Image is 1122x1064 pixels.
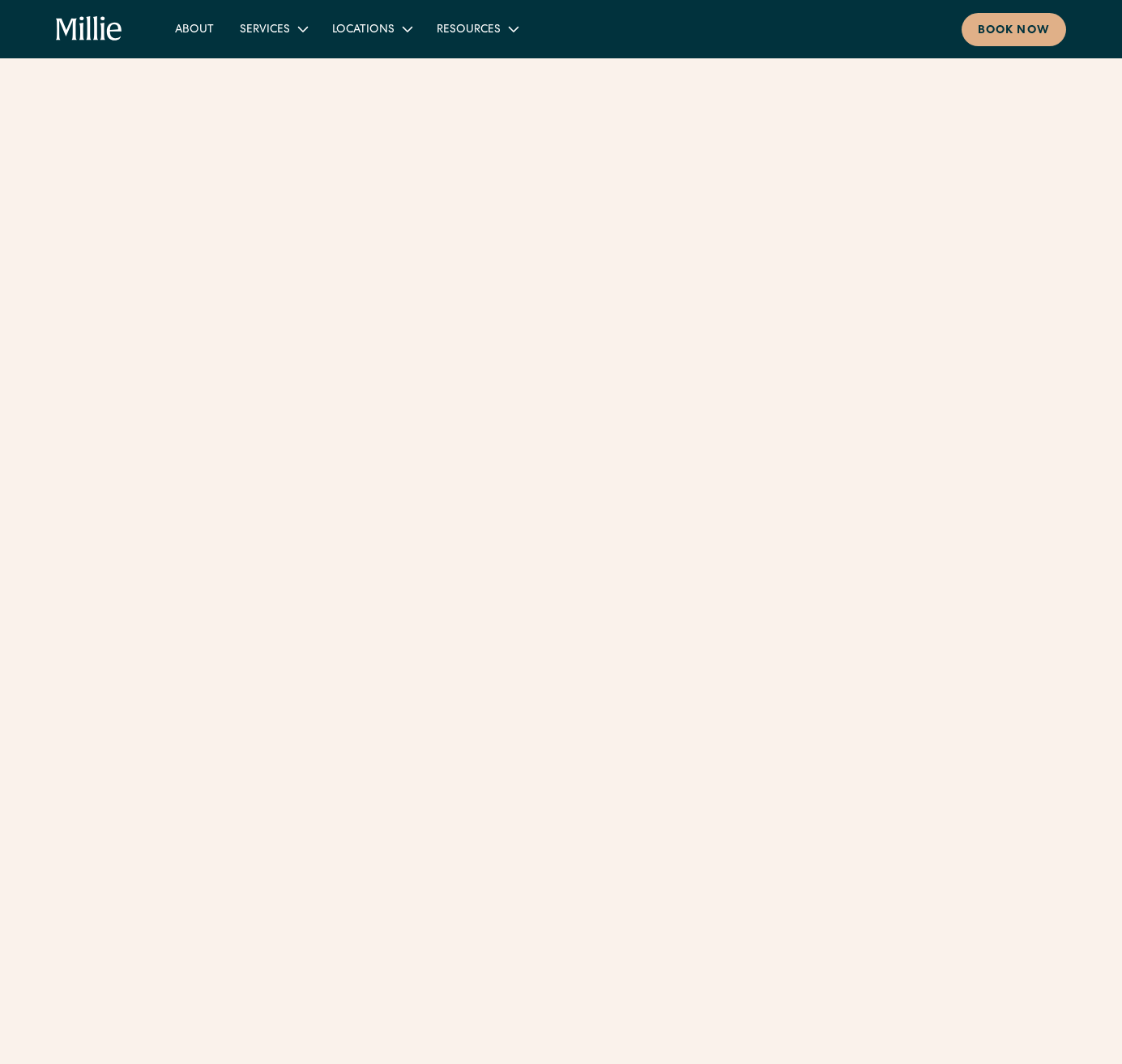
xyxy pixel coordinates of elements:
[240,22,290,39] div: Services
[227,15,319,42] div: Services
[424,15,530,42] div: Resources
[162,15,227,42] a: About
[56,16,122,42] a: home
[978,23,1050,40] div: Book now
[962,13,1066,46] a: Book now
[319,15,424,42] div: Locations
[437,22,501,39] div: Resources
[332,22,395,39] div: Locations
